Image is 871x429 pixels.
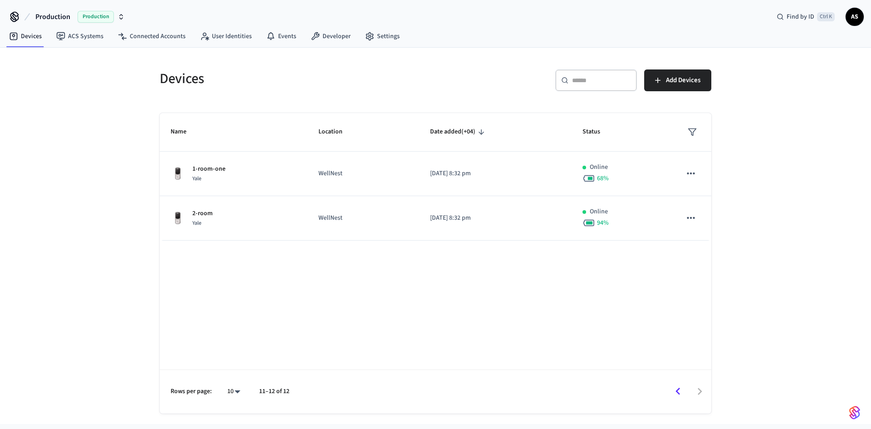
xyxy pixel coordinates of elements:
[171,125,198,139] span: Name
[318,213,408,223] p: WellNest
[111,28,193,44] a: Connected Accounts
[846,8,864,26] button: AS
[769,9,842,25] div: Find by IDCtrl K
[318,125,354,139] span: Location
[171,387,212,396] p: Rows per page:
[223,385,245,398] div: 10
[35,11,70,22] span: Production
[787,12,814,21] span: Find by ID
[597,174,609,183] span: 68 %
[192,164,225,174] p: 1-room-one
[192,209,213,218] p: 2-room
[192,175,201,182] span: Yale
[2,28,49,44] a: Devices
[590,207,608,217] p: Online
[667,381,689,402] button: Go to previous page
[644,69,711,91] button: Add Devices
[430,169,561,178] p: [DATE] 8:32 pm
[49,28,111,44] a: ACS Systems
[817,12,835,21] span: Ctrl K
[849,405,860,420] img: SeamLogoGradient.69752ec5.svg
[160,69,430,88] h5: Devices
[847,9,863,25] span: AS
[160,113,711,241] table: sticky table
[590,163,608,172] p: Online
[259,28,303,44] a: Events
[666,74,700,86] span: Add Devices
[303,28,358,44] a: Developer
[597,218,609,227] span: 94 %
[259,387,289,396] p: 11–12 of 12
[430,125,487,139] span: Date added(+04)
[318,169,408,178] p: WellNest
[430,213,561,223] p: [DATE] 8:32 pm
[582,125,612,139] span: Status
[78,11,114,23] span: Production
[171,167,185,181] img: Yale Assure Touchscreen Wifi Smart Lock, Satin Nickel, Front
[358,28,407,44] a: Settings
[193,28,259,44] a: User Identities
[171,211,185,226] img: Yale Assure Touchscreen Wifi Smart Lock, Satin Nickel, Front
[192,219,201,227] span: Yale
